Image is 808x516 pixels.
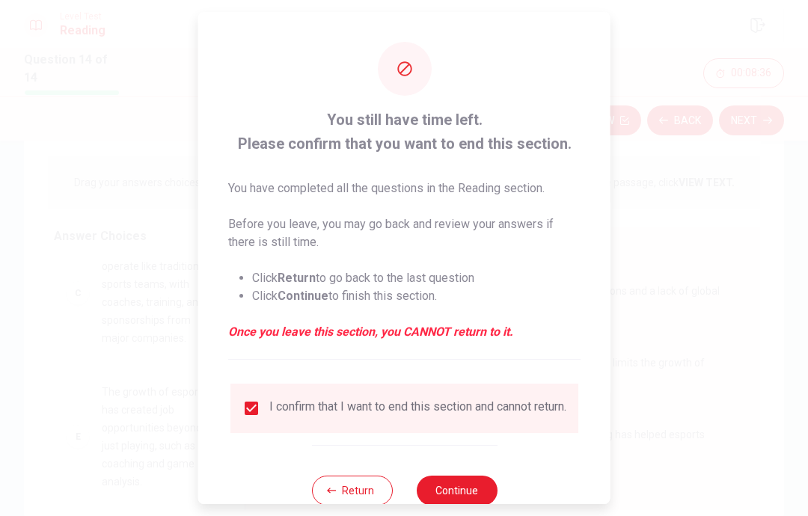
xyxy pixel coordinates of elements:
[228,323,581,341] em: Once you leave this section, you CANNOT return to it.
[278,289,328,303] strong: Continue
[228,179,581,197] p: You have completed all the questions in the Reading section.
[278,271,316,285] strong: Return
[269,399,566,417] div: I confirm that I want to end this section and cannot return.
[252,287,581,305] li: Click to finish this section.
[311,476,392,506] button: Return
[228,108,581,156] span: You still have time left. Please confirm that you want to end this section.
[228,215,581,251] p: Before you leave, you may go back and review your answers if there is still time.
[416,476,497,506] button: Continue
[252,269,581,287] li: Click to go back to the last question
